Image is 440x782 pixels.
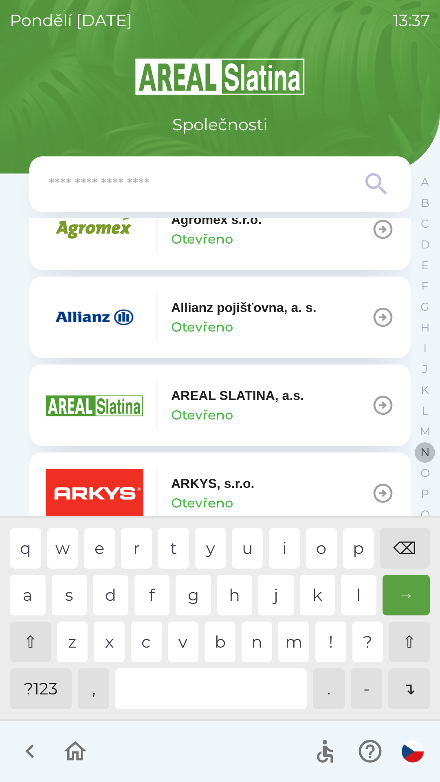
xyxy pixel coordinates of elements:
p: Agromex s.r.o. [171,210,262,229]
button: F [415,276,435,297]
p: Q [420,507,430,522]
p: F [421,279,429,293]
button: I [415,338,435,359]
button: M [415,421,435,442]
img: Logo [29,57,411,96]
p: Otevřeno [171,493,233,513]
button: H [415,317,435,338]
p: P [421,487,429,501]
img: 5feb7022-72b1-49ea-9745-3ad821b03008.png [46,469,143,518]
button: Agromex s.r.o.Otevřeno [29,189,411,270]
button: O [415,463,435,483]
button: Q [415,504,435,525]
p: I [423,341,427,356]
p: J [422,362,428,376]
p: K [421,383,429,397]
img: 33c739ec-f83b-42c3-a534-7980a31bd9ae.png [46,205,143,254]
p: Společnosti [172,112,268,137]
p: 13:37 [393,8,430,33]
p: Otevřeno [171,405,233,425]
img: cs flag [402,740,424,762]
p: H [420,321,430,335]
p: N [420,445,430,459]
img: f3415073-8ef0-49a2-9816-fbbc8a42d535.png [46,293,143,342]
button: C [415,213,435,234]
p: Allianz pojišťovna, a. s. [171,298,317,317]
button: G [415,297,435,317]
button: D [415,234,435,255]
p: B [421,196,429,210]
button: P [415,483,435,504]
button: L [415,400,435,421]
p: Otevřeno [171,229,233,249]
button: ARKYS, s.r.o.Otevřeno [29,453,411,534]
p: A [421,175,429,189]
button: E [415,255,435,276]
button: A [415,172,435,193]
p: pondělí [DATE] [10,8,132,33]
p: AREAL SLATINA, a.s. [171,386,304,405]
p: L [422,404,428,418]
button: AREAL SLATINA, a.s.Otevřeno [29,365,411,446]
img: aad3f322-fb90-43a2-be23-5ead3ef36ce5.png [46,381,143,430]
button: K [415,380,435,400]
p: M [420,424,431,439]
button: N [415,442,435,463]
p: C [421,217,429,231]
button: J [415,359,435,380]
p: ARKYS, s.r.o. [171,474,255,493]
button: Allianz pojišťovna, a. s.Otevřeno [29,277,411,358]
p: O [420,466,430,480]
button: B [415,193,435,213]
p: E [421,258,429,272]
p: G [420,300,429,314]
p: D [420,237,430,252]
p: Otevřeno [171,317,233,337]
